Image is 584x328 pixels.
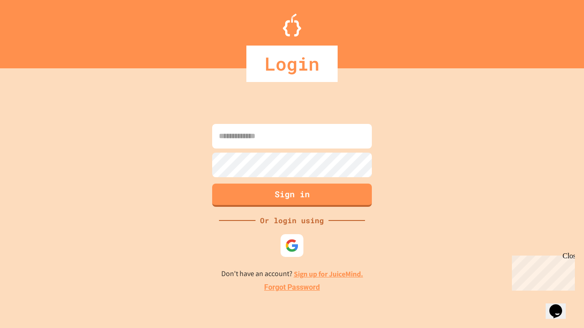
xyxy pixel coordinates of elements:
iframe: chat widget [546,292,575,319]
div: Or login using [255,215,328,226]
div: Login [246,46,338,82]
img: Logo.svg [283,14,301,36]
a: Sign up for JuiceMind. [294,269,363,279]
iframe: chat widget [508,252,575,291]
p: Don't have an account? [221,268,363,280]
img: google-icon.svg [285,239,299,252]
div: Chat with us now!Close [4,4,63,58]
button: Sign in [212,184,372,207]
a: Forgot Password [264,282,320,293]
